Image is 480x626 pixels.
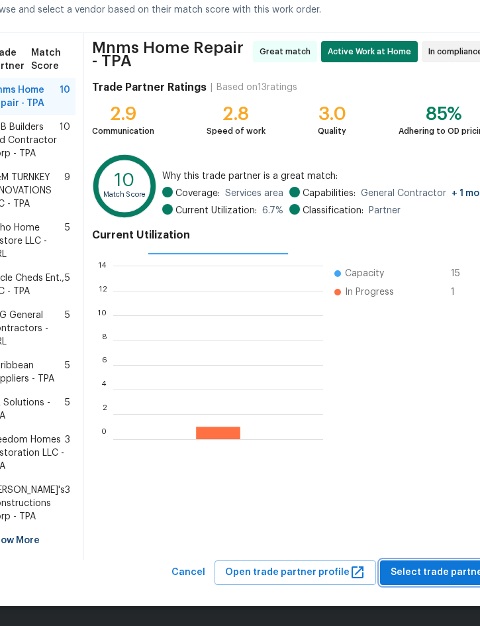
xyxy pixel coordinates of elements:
[115,172,134,189] text: 10
[98,262,107,270] text: 14
[101,386,107,393] text: 4
[92,41,249,68] span: Mnms Home Repair - TPA
[60,121,70,160] span: 10
[31,46,70,73] span: Match Score
[102,410,107,418] text: 2
[65,359,70,386] span: 5
[166,560,211,585] button: Cancel
[451,286,472,299] span: 1
[92,81,207,94] h4: Trade Partner Ratings
[215,560,376,585] button: Open trade partner profile
[207,107,265,121] div: 2.8
[64,171,70,211] span: 9
[303,187,356,200] span: Capabilities:
[65,309,70,348] span: 5
[318,125,346,138] div: Quality
[260,45,316,58] span: Great match
[65,221,70,261] span: 5
[369,204,401,217] span: Partner
[207,125,265,138] div: Speed of work
[92,107,154,121] div: 2.9
[175,204,257,217] span: Current Utilization:
[345,267,384,280] span: Capacity
[60,83,70,110] span: 10
[65,396,70,423] span: 5
[207,81,216,94] div: |
[101,435,107,443] text: 0
[225,564,365,581] span: Open trade partner profile
[65,433,70,473] span: 3
[103,191,146,199] text: Match Score
[92,125,154,138] div: Communication
[65,484,70,523] span: 3
[303,204,363,217] span: Classification:
[262,204,283,217] span: 6.7 %
[318,107,346,121] div: 3.0
[101,336,107,344] text: 8
[65,272,70,298] span: 5
[101,360,107,368] text: 6
[328,45,416,58] span: Active Work at Home
[216,81,297,94] div: Based on 13 ratings
[451,267,472,280] span: 15
[97,311,107,319] text: 10
[225,187,283,200] span: Services area
[345,286,394,299] span: In Progress
[175,187,220,200] span: Coverage:
[171,564,205,581] span: Cancel
[99,286,107,294] text: 12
